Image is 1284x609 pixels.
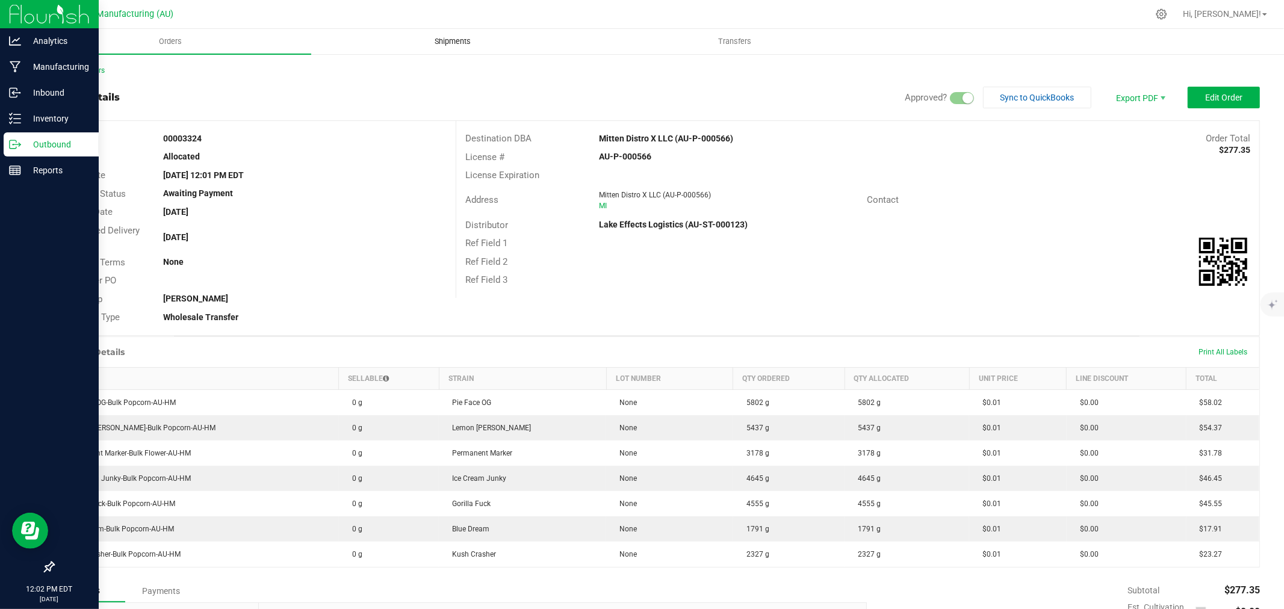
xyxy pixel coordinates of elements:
strong: [PERSON_NAME] [163,294,228,303]
span: Kush Crasher-Bulk Popcorn-AU-HM [61,550,181,558]
iframe: Resource center [12,513,48,549]
span: Ref Field 3 [465,274,507,285]
span: 4645 g [740,474,769,483]
span: Subtotal [1127,586,1159,595]
span: $58.02 [1194,398,1223,407]
p: Analytics [21,34,93,48]
span: Lemon [PERSON_NAME]-Bulk Popcorn-AU-HM [61,424,216,432]
strong: 00003324 [163,134,202,143]
span: Ice Cream Junky-Bulk Popcorn-AU-HM [61,474,191,483]
span: $0.00 [1074,499,1099,508]
span: Shipments [418,36,487,47]
span: $0.00 [1074,449,1099,457]
span: $54.37 [1194,424,1223,432]
strong: [DATE] [163,207,188,217]
strong: Awaiting Payment [163,188,233,198]
span: $0.01 [976,398,1001,407]
span: 4645 g [852,474,881,483]
inline-svg: Outbound [9,138,21,150]
span: None [613,398,637,407]
th: Qty Allocated [845,367,969,389]
span: $45.55 [1194,499,1223,508]
span: Permanent Marker-Bulk Flower-AU-HM [61,449,191,457]
span: 5437 g [852,424,881,432]
span: Permanent Marker [446,449,512,457]
span: License # [465,152,504,162]
strong: [DATE] [163,232,188,242]
strong: Mitten Distro X LLC (AU-P-000566) [599,134,733,143]
span: $0.01 [976,550,1001,558]
span: $0.01 [976,474,1001,483]
strong: Allocated [163,152,200,161]
span: Pie Face OG-Bulk Popcorn-AU-HM [61,398,176,407]
th: Qty Ordered [733,367,845,389]
span: License Expiration [465,170,539,181]
img: Scan me! [1199,238,1247,286]
button: Edit Order [1188,87,1260,108]
p: Reports [21,163,93,178]
span: $0.01 [976,424,1001,432]
th: Lot Number [606,367,733,389]
span: 3178 g [740,449,769,457]
strong: $277.35 [1219,145,1250,155]
div: Payments [125,580,197,602]
p: Outbound [21,137,93,152]
span: $0.00 [1074,474,1099,483]
span: Mitten Distro X LLC (AU-P-000566) [599,191,711,199]
th: Sellable [339,367,439,389]
span: Distributor [465,220,508,230]
p: Inbound [21,85,93,100]
span: None [613,474,637,483]
span: $277.35 [1224,584,1260,596]
a: Transfers [594,29,876,54]
span: Hi, [PERSON_NAME]! [1183,9,1261,19]
span: None [613,550,637,558]
span: None [613,525,637,533]
strong: AU-P-000566 [599,152,651,161]
strong: [DATE] 12:01 PM EDT [163,170,244,180]
span: 2327 g [852,550,881,558]
li: Export PDF [1103,87,1176,108]
qrcode: 00003324 [1199,238,1247,286]
div: Manage settings [1154,8,1169,20]
span: Orders [143,36,198,47]
span: 5802 g [852,398,881,407]
span: 0 g [346,474,362,483]
span: 4555 g [852,499,881,508]
span: Kush Crasher [446,550,496,558]
p: 12:02 PM EDT [5,584,93,595]
span: None [613,424,637,432]
span: 1791 g [852,525,881,533]
a: Orders [29,29,311,54]
span: $17.91 [1194,525,1223,533]
th: Item [54,367,339,389]
span: Pie Face OG [446,398,491,407]
span: Gorilla Fuck [446,499,491,508]
span: $46.45 [1194,474,1223,483]
span: Gorilla Fuck-Bulk Popcorn-AU-HM [61,499,176,508]
span: 3178 g [852,449,881,457]
span: Print All Labels [1199,348,1247,356]
span: Order Total [1206,133,1250,144]
span: 5802 g [740,398,769,407]
span: Approved? [905,92,947,103]
th: Line Discount [1067,367,1186,389]
span: 2327 g [740,550,769,558]
span: Edit Order [1205,93,1242,102]
span: 0 g [346,449,362,457]
p: Inventory [21,111,93,126]
inline-svg: Analytics [9,35,21,47]
inline-svg: Inbound [9,87,21,99]
span: $0.00 [1074,550,1099,558]
span: Address [465,194,498,205]
span: $23.27 [1194,550,1223,558]
inline-svg: Inventory [9,113,21,125]
span: 5437 g [740,424,769,432]
button: Sync to QuickBooks [983,87,1091,108]
span: None [613,499,637,508]
p: Manufacturing [21,60,93,74]
span: 1791 g [740,525,769,533]
span: Ice Cream Junky [446,474,506,483]
strong: Lake Effects Logistics (AU-ST-000123) [599,220,748,229]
